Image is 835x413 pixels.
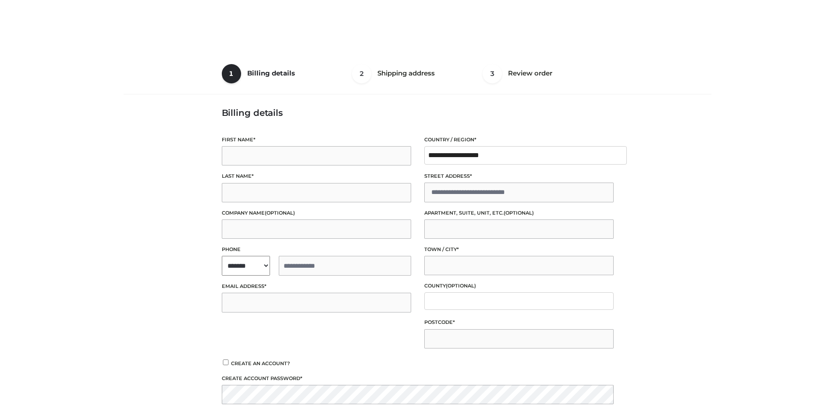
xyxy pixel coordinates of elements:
span: Billing details [247,69,295,77]
span: Create an account? [231,360,290,366]
label: Company name [222,209,411,217]
label: Create account password [222,374,614,383]
span: 2 [352,64,371,83]
span: Review order [508,69,552,77]
span: (optional) [446,283,476,289]
label: Postcode [424,318,614,327]
label: County [424,282,614,290]
span: 1 [222,64,241,83]
span: (optional) [265,210,295,216]
label: Street address [424,172,614,180]
label: Country / Region [424,136,614,144]
span: (optional) [504,210,534,216]
label: First name [222,136,411,144]
label: Email address [222,282,411,291]
label: Town / City [424,245,614,254]
label: Phone [222,245,411,254]
label: Apartment, suite, unit, etc. [424,209,614,217]
label: Last name [222,172,411,180]
input: Create an account? [222,359,230,365]
h3: Billing details [222,108,614,118]
span: Shipping address [377,69,435,77]
span: 3 [483,64,502,83]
